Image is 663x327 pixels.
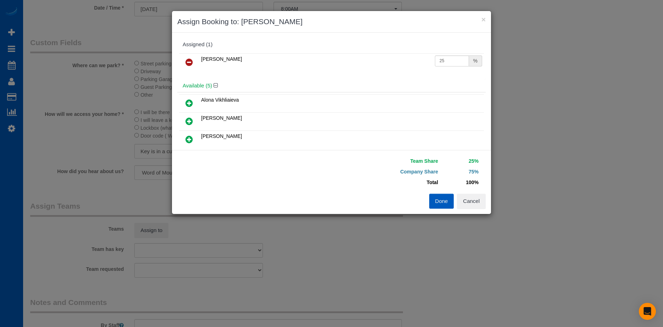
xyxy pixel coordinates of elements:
[201,115,242,121] span: [PERSON_NAME]
[481,16,486,23] button: ×
[469,55,482,66] div: %
[183,42,480,48] div: Assigned (1)
[337,156,440,166] td: Team Share
[201,56,242,62] span: [PERSON_NAME]
[337,166,440,177] td: Company Share
[440,156,480,166] td: 25%
[201,97,239,103] span: Alona Vikhliaieva
[639,303,656,320] div: Open Intercom Messenger
[177,16,486,27] h3: Assign Booking to: [PERSON_NAME]
[337,177,440,188] td: Total
[183,83,480,89] h4: Available (5)
[201,133,242,139] span: [PERSON_NAME]
[457,194,486,209] button: Cancel
[440,166,480,177] td: 75%
[429,194,454,209] button: Done
[440,177,480,188] td: 100%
